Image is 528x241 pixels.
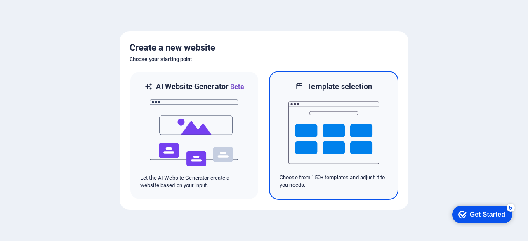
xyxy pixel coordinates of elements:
[61,2,69,10] div: 5
[7,4,67,21] div: Get Started 5 items remaining, 0% complete
[229,83,244,91] span: Beta
[307,82,372,91] h6: Template selection
[269,71,398,200] div: Template selectionChoose from 150+ templates and adjust it to you needs.
[156,82,244,92] h6: AI Website Generator
[24,9,60,16] div: Get Started
[280,174,388,189] p: Choose from 150+ templates and adjust it to you needs.
[149,92,240,174] img: ai
[130,41,398,54] h5: Create a new website
[130,71,259,200] div: AI Website GeneratorBetaaiLet the AI Website Generator create a website based on your input.
[130,54,398,64] h6: Choose your starting point
[140,174,248,189] p: Let the AI Website Generator create a website based on your input.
